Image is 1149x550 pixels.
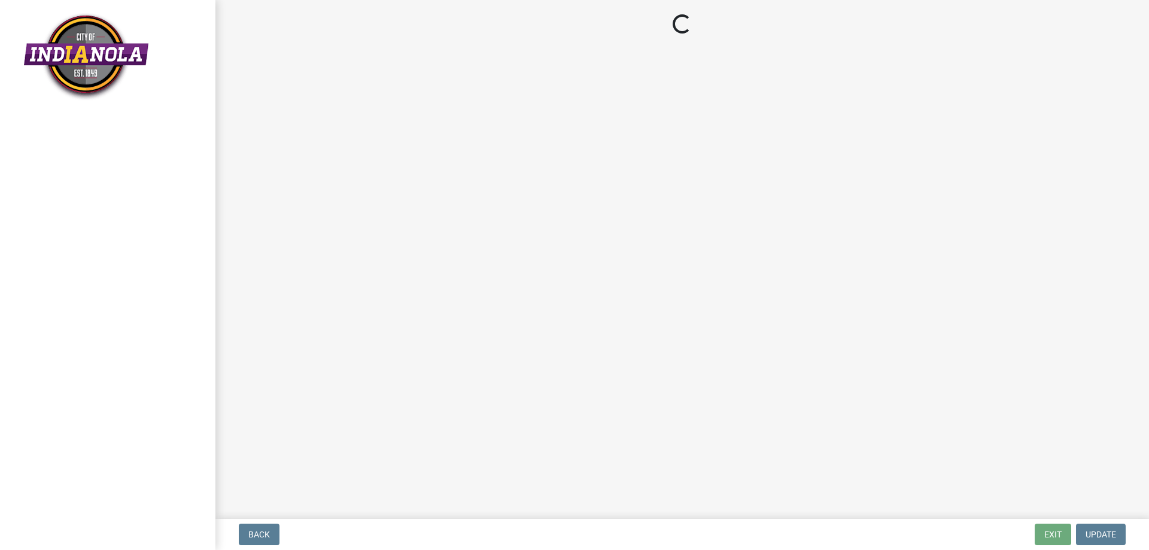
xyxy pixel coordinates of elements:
img: City of Indianola, Iowa [24,13,148,101]
button: Update [1076,524,1126,545]
button: Exit [1035,524,1071,545]
button: Back [239,524,279,545]
span: Update [1086,530,1116,539]
span: Back [248,530,270,539]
